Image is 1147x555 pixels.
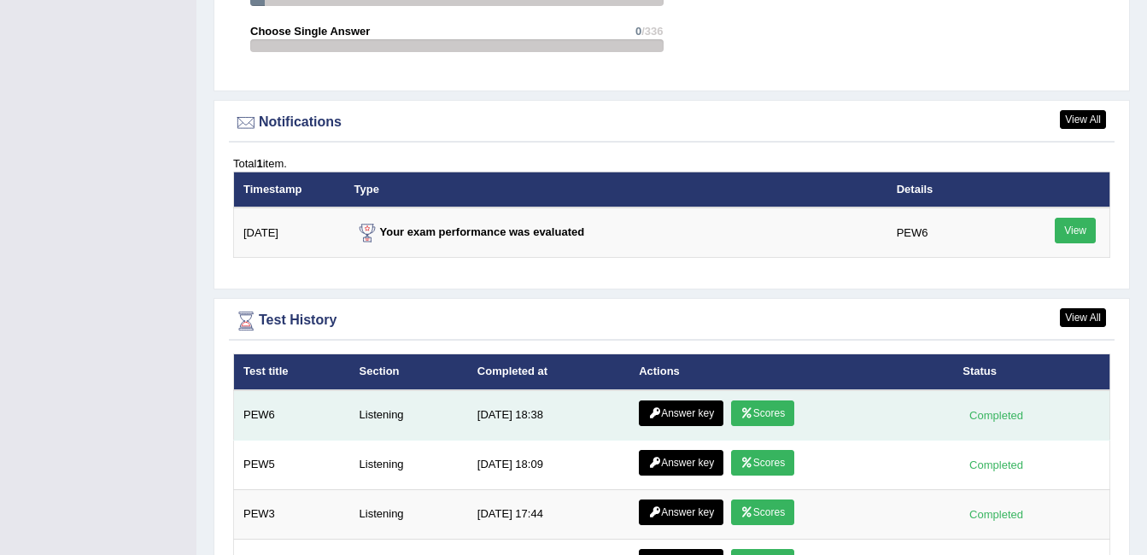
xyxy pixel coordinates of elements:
[354,225,585,238] strong: Your exam performance was evaluated
[1060,308,1106,327] a: View All
[953,354,1109,390] th: Status
[233,110,1110,136] div: Notifications
[468,390,629,441] td: [DATE] 18:38
[635,25,641,38] span: 0
[639,499,723,525] a: Answer key
[639,450,723,476] a: Answer key
[345,172,887,207] th: Type
[963,505,1029,523] div: Completed
[234,489,350,539] td: PEW3
[233,155,1110,172] div: Total item.
[963,456,1029,474] div: Completed
[234,390,350,441] td: PEW6
[250,25,370,38] strong: Choose Single Answer
[350,489,468,539] td: Listening
[629,354,953,390] th: Actions
[234,207,345,258] td: [DATE]
[468,354,629,390] th: Completed at
[256,157,262,170] b: 1
[641,25,663,38] span: /336
[1055,218,1096,243] a: View
[233,308,1110,334] div: Test History
[350,390,468,441] td: Listening
[1060,110,1106,129] a: View All
[350,440,468,489] td: Listening
[887,207,1008,258] td: PEW6
[234,354,350,390] th: Test title
[963,406,1029,424] div: Completed
[468,489,629,539] td: [DATE] 17:44
[639,400,723,426] a: Answer key
[234,440,350,489] td: PEW5
[468,440,629,489] td: [DATE] 18:09
[234,172,345,207] th: Timestamp
[887,172,1008,207] th: Details
[731,450,794,476] a: Scores
[731,499,794,525] a: Scores
[731,400,794,426] a: Scores
[350,354,468,390] th: Section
